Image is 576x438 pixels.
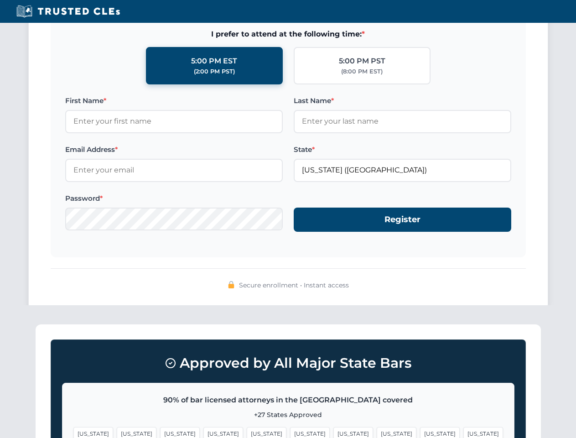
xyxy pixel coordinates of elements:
[239,280,349,290] span: Secure enrollment • Instant access
[294,95,511,106] label: Last Name
[65,159,283,182] input: Enter your email
[65,144,283,155] label: Email Address
[62,351,514,375] h3: Approved by All Major State Bars
[14,5,123,18] img: Trusted CLEs
[194,67,235,76] div: (2:00 PM PST)
[65,110,283,133] input: Enter your first name
[339,55,385,67] div: 5:00 PM PST
[73,410,503,420] p: +27 States Approved
[294,159,511,182] input: Florida (FL)
[73,394,503,406] p: 90% of bar licensed attorneys in the [GEOGRAPHIC_DATA] covered
[65,95,283,106] label: First Name
[294,208,511,232] button: Register
[191,55,237,67] div: 5:00 PM EST
[228,281,235,288] img: 🔒
[65,28,511,40] span: I prefer to attend at the following time:
[294,144,511,155] label: State
[294,110,511,133] input: Enter your last name
[341,67,383,76] div: (8:00 PM EST)
[65,193,283,204] label: Password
